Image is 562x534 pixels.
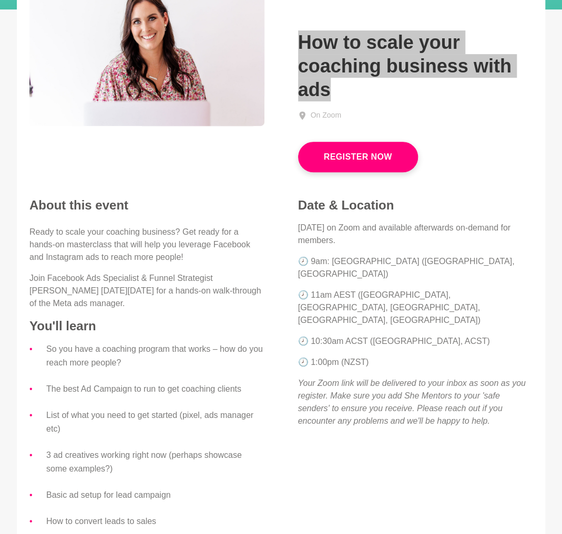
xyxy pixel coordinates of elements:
[29,226,264,264] p: Ready to scale your coaching business? Get ready for a hands-on masterclass that will help you le...
[29,272,264,310] p: Join Facebook Ads Specialist & Funnel Strategist [PERSON_NAME] [DATE][DATE] for a hands-on walk-t...
[29,197,264,213] h2: About this event
[298,142,418,172] a: Register Now
[298,379,526,425] em: Your Zoom link will be delivered to your inbox as soon as you register. Make sure you add She Men...
[46,448,264,476] li: 3 ad creatives working right now (perhaps showcase some examples?)
[298,335,533,348] p: 🕗 10:30am ACST ([GEOGRAPHIC_DATA], ACST)
[46,488,264,502] li: Basic ad setup for lead campaign
[29,318,264,334] h4: You'll learn
[298,30,533,101] h1: How to scale your coaching business with ads
[311,110,341,121] div: On Zoom
[298,255,533,280] p: 🕗 9am: [GEOGRAPHIC_DATA] ([GEOGRAPHIC_DATA], [GEOGRAPHIC_DATA])
[298,289,533,327] p: 🕗 11am AEST ([GEOGRAPHIC_DATA], [GEOGRAPHIC_DATA], [GEOGRAPHIC_DATA], [GEOGRAPHIC_DATA], [GEOGRAP...
[298,356,533,369] p: 🕗 1:00pm (NZST)
[46,342,264,370] li: So you have a coaching program that works – how do you reach more people?
[298,197,533,213] h4: Date & Location
[298,222,533,247] p: [DATE] on Zoom and available afterwards on-demand for members.
[46,382,264,396] li: The best Ad Campaign to run to get coaching clients
[46,515,264,528] li: How to convert leads to sales
[46,409,264,436] li: List of what you need to get started (pixel, ads manager etc)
